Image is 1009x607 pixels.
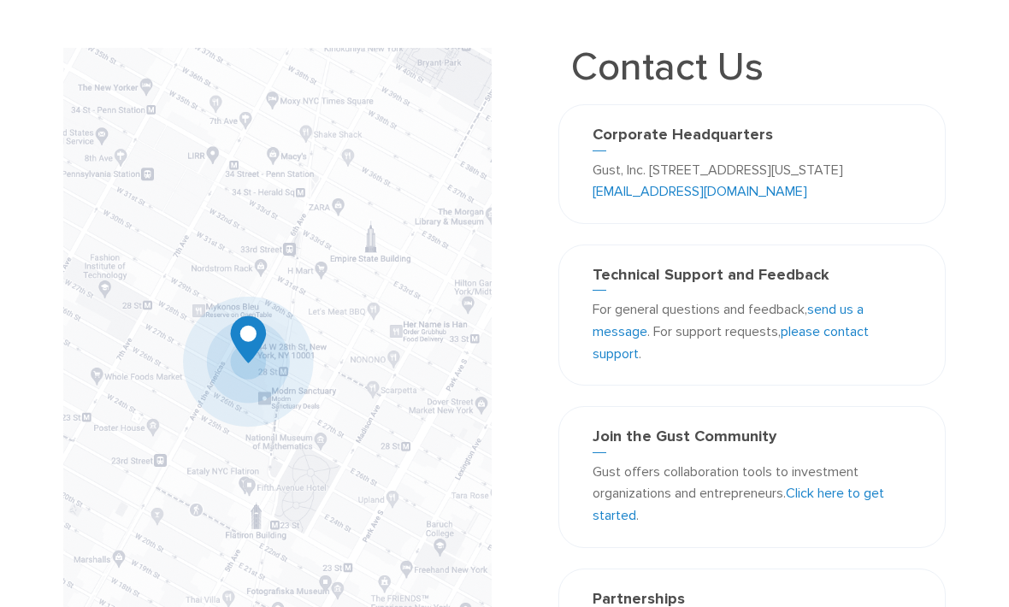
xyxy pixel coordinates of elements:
[593,427,912,453] h3: Join the Gust Community
[593,485,884,523] a: Click here to get started
[593,159,912,203] p: Gust, Inc. [STREET_ADDRESS][US_STATE]
[593,461,912,527] p: Gust offers collaboration tools to investment organizations and entrepreneurs. .
[593,266,912,292] h3: Technical Support and Feedback
[593,298,912,364] p: For general questions and feedback, . For support requests, .
[593,126,912,151] h3: Corporate Headquarters
[593,183,807,199] a: [EMAIL_ADDRESS][DOMAIN_NAME]
[593,301,864,339] a: send us a message
[593,323,869,362] a: please contact support
[558,48,776,87] h1: Contact Us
